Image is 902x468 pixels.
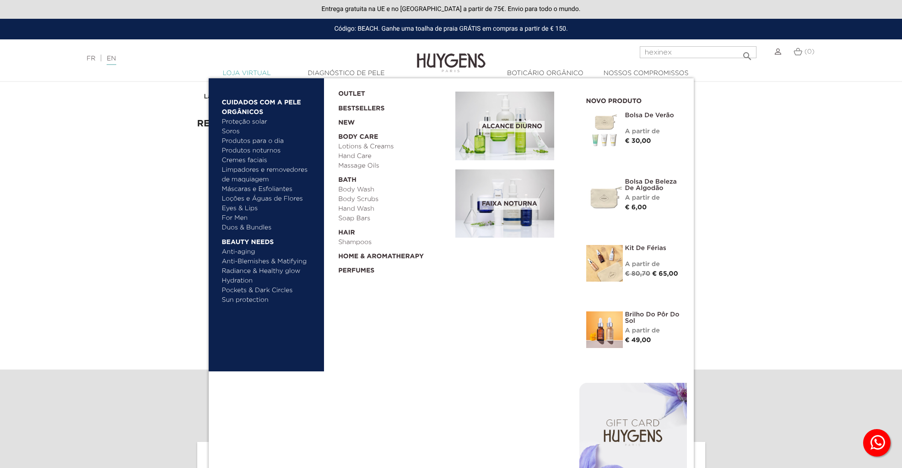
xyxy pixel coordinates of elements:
[222,194,318,204] a: Loções e Águas de Flores
[222,93,318,117] a: Cuidados com a pele orgânicos
[222,204,318,213] a: Eyes & Lips
[338,238,449,247] a: Shampoos
[222,70,271,76] font: Loja virtual
[625,245,680,251] a: Kit de Férias
[739,44,756,56] button: 
[586,112,623,149] img: Bolsa de verão
[338,195,449,204] a: Body Scrubs
[222,138,284,144] font: Produtos para o dia
[586,245,623,282] img: Kit de férias
[625,179,680,191] a: Bolsa de beleza de algodão
[625,337,651,343] font: € 49,00
[222,185,318,194] a: Máscaras e Esfoliantes
[625,327,660,334] font: A partir de
[742,51,753,62] font: 
[338,267,374,274] font: Perfumes
[222,186,292,192] font: Máscaras e Esfoliantes
[625,128,660,135] font: A partir de
[338,214,449,223] a: Soap Bars
[222,196,303,202] font: Loções e Águas de Flores
[107,55,116,65] a: EN
[338,161,449,171] a: Massage Oils
[308,70,384,76] font: Diagnóstico de pele
[100,55,103,62] font: |
[222,223,318,233] a: Duos & Bundles
[222,156,318,165] a: Cremes faciais
[507,70,583,76] font: Boticário Orgânico
[334,25,567,33] font: Código: BEACH. Ganhe uma toalha de praia GRÁTIS em compras a partir de € 150.
[201,69,292,78] a: Loja virtual
[204,93,216,100] a: Lar
[625,261,660,267] font: A partir de
[338,204,449,214] a: Hand Wash
[197,119,329,128] font: Resultados da pesquisa
[338,171,449,185] a: Bath
[301,69,392,78] a: Diagnóstico de pele
[604,70,689,76] font: Nossos compromissos
[222,286,318,295] a: Pockets & Dark Circles
[625,311,680,324] a: Brilho do pôr do sol
[482,123,542,130] font: Alcance diurno
[222,117,318,127] a: Proteção solar
[805,49,815,55] font: (0)
[222,146,309,156] a: Produtos noturnos
[455,92,573,160] a: Alcance diurno
[222,119,267,125] font: Proteção solar
[222,276,318,286] a: Hydration
[222,257,318,267] a: Anti-Blemishes & Matifying
[222,157,267,163] font: Cremes faciais
[338,261,449,276] a: Perfumes
[586,311,623,348] img: Brilho do pôr do sol
[222,167,308,183] font: Limpadores e removedores de maquiagem
[455,169,554,238] img: routine_nuit_banner.jpg
[222,136,318,146] a: Produtos para o dia
[338,85,441,99] a: OUTLET
[599,69,693,78] a: Nossos compromissos
[625,204,647,211] font: € 6,00
[625,138,651,144] font: € 30,00
[338,152,449,161] a: Hand Care
[222,267,318,276] a: Radiance & Healthy glow
[338,99,441,114] a: Bestsellers
[222,233,318,247] a: Beauty needs
[417,38,486,74] img: Huygens
[640,46,756,58] input: Procurar
[222,99,301,115] font: Cuidados com a pele orgânicos
[482,201,537,207] font: Faixa Noturna
[222,165,318,185] a: Limpadores e removedores de maquiagem
[625,195,660,201] font: A partir de
[86,55,95,62] a: FR
[204,93,215,100] font: Lar
[652,271,678,277] font: € 65,00
[455,169,573,238] a: Faixa Noturna
[322,5,581,13] font: Entrega gratuita na UE e no [GEOGRAPHIC_DATA] a partir de 75€. Envio para todo o mundo.
[338,223,449,238] a: Hair
[455,92,554,160] img: routine_jour_banner.jpg
[222,128,240,135] font: Soros
[222,147,281,154] font: Produtos noturnos
[625,179,677,191] font: Bolsa de beleza de algodão
[625,271,650,277] font: € 80,70
[338,114,449,128] a: New
[625,112,674,119] font: Bolsa de verão
[625,112,680,119] a: Bolsa de verão
[625,245,666,251] font: Kit de Férias
[586,98,642,104] font: Novo produto
[338,142,449,152] a: Lotions & Creams
[338,247,449,261] a: Home & Aromatherapy
[586,179,623,215] img: Bolsa de beleza de algodão
[222,295,318,305] a: Sun protection
[222,213,318,223] a: For Men
[499,69,591,78] a: Boticário Orgânico
[338,128,449,142] a: Body Care
[107,55,116,62] font: EN
[338,185,449,195] a: Body Wash
[222,127,318,136] a: Soros
[222,247,318,257] a: Anti-aging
